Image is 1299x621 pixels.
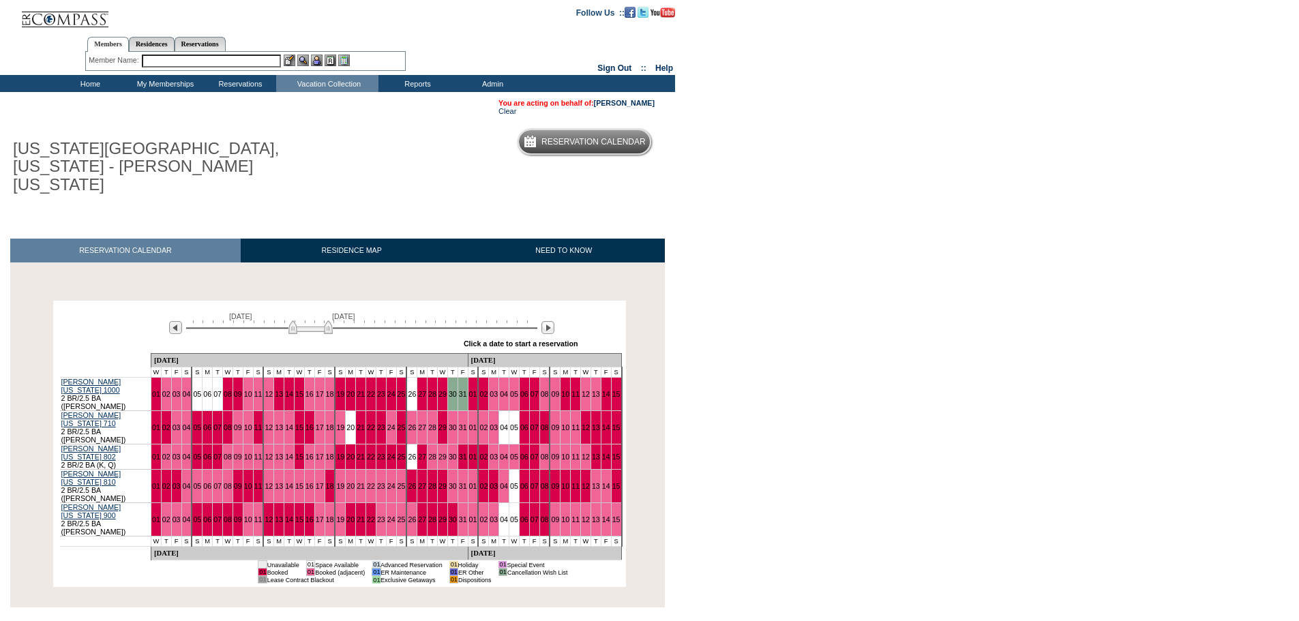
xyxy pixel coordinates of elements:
a: 09 [551,390,559,398]
a: Residences [129,37,175,51]
a: 06 [520,390,528,398]
a: Follow us on Twitter [638,7,648,16]
td: F [386,367,396,378]
a: 23 [377,423,385,431]
a: [PERSON_NAME] [US_STATE] 900 [61,503,121,519]
a: 22 [367,453,375,461]
a: 03 [173,515,181,524]
td: S [181,367,192,378]
td: S [253,367,263,378]
a: 04 [500,482,508,490]
a: 01 [152,423,160,431]
td: M [346,367,356,378]
a: 16 [305,390,314,398]
td: F [314,367,325,378]
a: 07 [213,482,222,490]
a: 03 [490,423,498,431]
a: 17 [316,390,324,398]
a: 13 [592,482,600,490]
a: 18 [326,515,334,524]
a: 25 [398,482,406,490]
a: 17 [316,482,324,490]
a: 19 [336,423,344,431]
a: 03 [490,390,498,398]
img: View [297,55,309,66]
a: 16 [305,515,314,524]
td: W [366,367,376,378]
a: 04 [500,453,508,461]
a: 28 [428,453,436,461]
a: 27 [418,515,426,524]
a: 01 [469,482,477,490]
a: 10 [561,515,569,524]
img: Follow us on Twitter [638,7,648,18]
td: [DATE] [151,354,468,367]
a: 08 [541,482,549,490]
a: 02 [479,453,488,461]
a: 27 [418,453,426,461]
a: 13 [275,482,283,490]
a: 06 [520,423,528,431]
a: 11 [571,453,580,461]
a: 15 [295,423,303,431]
td: S [325,367,335,378]
a: 23 [377,482,385,490]
a: 26 [408,482,416,490]
td: T [376,367,386,378]
a: 25 [398,390,406,398]
a: 19 [336,453,344,461]
img: b_calculator.gif [338,55,350,66]
a: 04 [500,390,508,398]
img: Next [541,321,554,334]
a: 12 [265,423,273,431]
a: 05 [193,515,201,524]
a: 01 [469,453,477,461]
a: 01 [152,453,160,461]
a: 19 [336,515,344,524]
a: 01 [152,390,160,398]
a: 07 [213,453,222,461]
a: 18 [326,453,334,461]
a: 02 [479,390,488,398]
a: 11 [571,390,580,398]
a: RESIDENCE MAP [241,239,463,262]
a: 01 [469,390,477,398]
a: 02 [162,515,170,524]
a: 08 [541,423,549,431]
a: 10 [244,423,252,431]
a: 20 [346,515,355,524]
a: 18 [326,423,334,431]
a: 22 [367,515,375,524]
a: 20 [346,423,355,431]
a: 03 [173,482,181,490]
a: 31 [459,390,467,398]
img: Previous [169,321,182,334]
a: 12 [582,515,590,524]
span: You are acting on behalf of: [498,99,655,107]
div: Member Name: [89,55,141,66]
a: 24 [387,515,395,524]
a: 26 [408,515,416,524]
a: Reservations [175,37,226,51]
a: 26 [408,453,416,461]
img: Reservations [325,55,336,66]
div: Click a date to start a reservation [464,339,578,348]
a: 03 [173,453,181,461]
a: 11 [254,423,263,431]
td: Reports [378,75,453,92]
a: 02 [162,423,170,431]
a: 28 [428,390,436,398]
a: 20 [346,482,355,490]
a: 02 [162,390,170,398]
a: 04 [183,423,191,431]
a: 06 [520,453,528,461]
a: Become our fan on Facebook [625,7,636,16]
a: 15 [612,390,621,398]
a: 06 [203,423,211,431]
a: 28 [428,423,436,431]
a: 15 [295,390,303,398]
td: W [151,367,161,378]
a: 12 [582,453,590,461]
img: Subscribe to our YouTube Channel [651,7,675,18]
a: 21 [357,423,365,431]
